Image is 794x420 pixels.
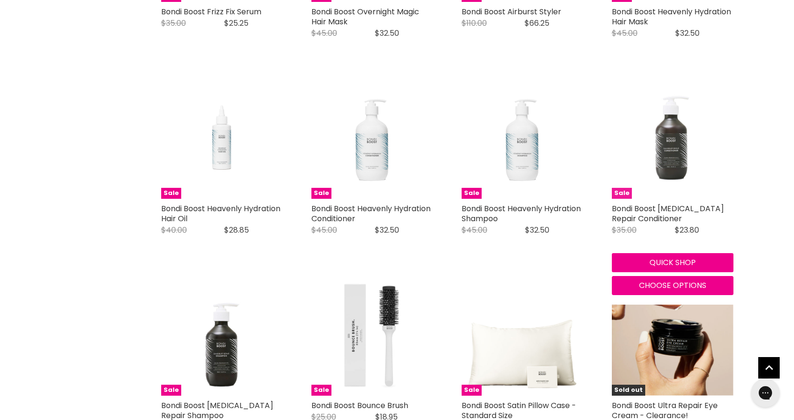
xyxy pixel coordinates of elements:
span: $45.00 [311,225,337,236]
span: $32.50 [375,225,399,236]
a: Bondi Boost Frizz Fix Serum [161,6,261,17]
span: $45.00 [612,28,638,39]
a: Bondi Boost Bounce Brush [311,400,408,411]
img: Bondi Boost Satin Pillow Case - Standard Size [462,274,583,396]
span: $28.85 [224,225,249,236]
a: Bondi Boost Heavenly Hydration Conditioner Sale [311,77,433,199]
iframe: Gorgias live chat messenger [746,375,784,410]
span: $32.50 [525,225,549,236]
span: $35.00 [612,225,637,236]
a: Bondi Boost Heavenly Hydration Hair Oil Sale [161,77,283,199]
span: $40.00 [161,225,187,236]
span: $110.00 [462,18,487,29]
span: Sale [161,188,181,199]
span: Sale [612,188,632,199]
img: Bondi Boost Ultra Repair Eye Cream - Clearance! [612,274,733,396]
span: $32.50 [675,28,700,39]
img: Bondi Boost Heavenly Hydration Conditioner [323,77,421,199]
span: $35.00 [161,18,186,29]
a: Bondi Boost Dandruff Repair Conditioner Sale [612,77,733,199]
a: Bondi Boost Satin Pillow Case - Standard Size Bondi Boost Satin Pillow Case - Standard Size Sale [462,274,583,396]
a: Bondi Boost Airburst Styler [462,6,561,17]
img: Bondi Boost Bounce Brush [311,274,433,396]
a: Bondi Boost Heavenly Hydration Hair Oil [161,203,280,224]
span: $66.25 [525,18,549,29]
img: Bondi Boost Heavenly Hydration Hair Oil [173,77,270,199]
a: Bondi Boost Bounce Brush Bondi Boost Bounce Brush Sale [311,274,433,396]
span: Choose options [639,280,706,291]
a: Bondi Boost [MEDICAL_DATA] Repair Conditioner [612,203,724,224]
span: $45.00 [311,28,337,39]
a: Bondi Boost Dandruff Repair Shampoo Sale [161,274,283,396]
span: Sale [311,385,331,396]
img: Bondi Boost Dandruff Repair Shampoo [161,274,283,396]
img: Bondi Boost Dandruff Repair Conditioner [612,77,733,199]
a: Bondi Boost Overnight Magic Hair Mask [311,6,419,27]
a: Bondi Boost Heavenly Hydration Shampoo [462,203,581,224]
button: Choose options [612,276,733,295]
span: $23.80 [675,225,699,236]
span: $25.25 [224,18,248,29]
span: Sale [462,188,482,199]
span: Sold out [612,385,645,396]
span: Sale [311,188,331,199]
span: $32.50 [375,28,399,39]
a: Bondi Boost Heavenly Hydration Conditioner [311,203,431,224]
span: $45.00 [462,225,487,236]
button: Quick shop [612,253,733,272]
span: Sale [462,385,482,396]
span: Sale [161,385,181,396]
a: Bondi Boost Ultra Repair Eye Cream - Clearance! Sold out [612,274,733,396]
img: Bondi Boost Heavenly Hydration Shampoo [474,77,571,199]
a: Bondi Boost Heavenly Hydration Shampoo Sale [462,77,583,199]
a: Bondi Boost Heavenly Hydration Hair Mask [612,6,731,27]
